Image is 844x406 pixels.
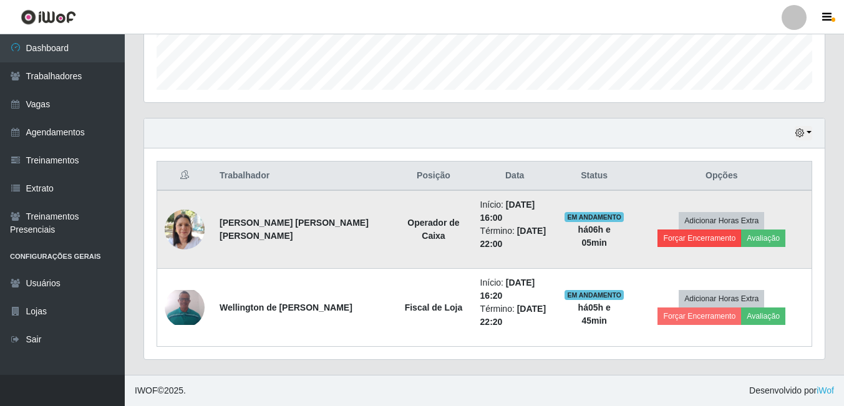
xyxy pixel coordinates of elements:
[165,290,205,325] img: 1724302399832.jpeg
[657,230,741,247] button: Forçar Encerramento
[480,302,550,329] li: Término:
[817,385,834,395] a: iWof
[473,162,557,191] th: Data
[165,203,205,256] img: 1726671654574.jpeg
[21,9,76,25] img: CoreUI Logo
[480,225,550,251] li: Término:
[220,302,352,312] strong: Wellington de [PERSON_NAME]
[480,276,550,302] li: Início:
[394,162,472,191] th: Posição
[480,278,535,301] time: [DATE] 16:20
[405,302,463,312] strong: Fiscal de Loja
[480,200,535,223] time: [DATE] 16:00
[741,307,785,325] button: Avaliação
[480,198,550,225] li: Início:
[220,218,369,241] strong: [PERSON_NAME] [PERSON_NAME] [PERSON_NAME]
[565,212,624,222] span: EM ANDAMENTO
[578,225,611,248] strong: há 06 h e 05 min
[679,212,764,230] button: Adicionar Horas Extra
[135,385,158,395] span: IWOF
[679,290,764,307] button: Adicionar Horas Extra
[565,290,624,300] span: EM ANDAMENTO
[212,162,394,191] th: Trabalhador
[407,218,459,241] strong: Operador de Caixa
[741,230,785,247] button: Avaliação
[749,384,834,397] span: Desenvolvido por
[135,384,186,397] span: © 2025 .
[557,162,632,191] th: Status
[632,162,812,191] th: Opções
[657,307,741,325] button: Forçar Encerramento
[578,302,611,326] strong: há 05 h e 45 min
